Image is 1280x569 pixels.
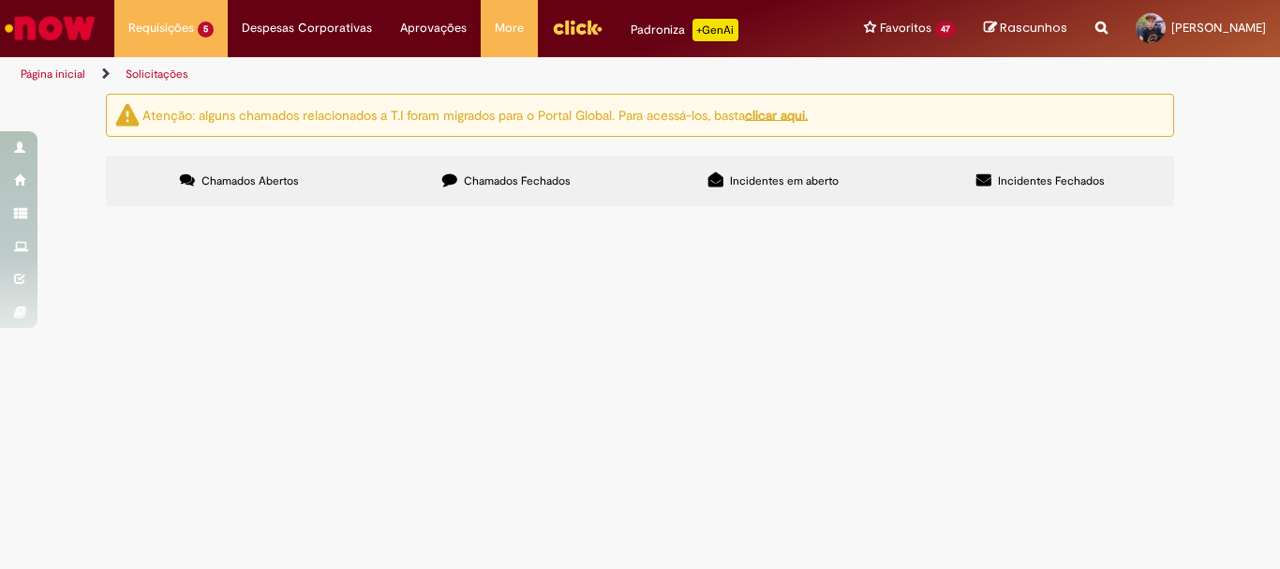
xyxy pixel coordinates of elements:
[128,19,194,37] span: Requisições
[21,67,85,82] a: Página inicial
[730,173,839,188] span: Incidentes em aberto
[631,19,738,41] div: Padroniza
[14,57,840,92] ul: Trilhas de página
[692,19,738,41] p: +GenAi
[935,22,956,37] span: 47
[142,106,808,123] ng-bind-html: Atenção: alguns chamados relacionados a T.I foram migrados para o Portal Global. Para acessá-los,...
[242,19,372,37] span: Despesas Corporativas
[880,19,931,37] span: Favoritos
[495,19,524,37] span: More
[552,13,603,41] img: click_logo_yellow_360x200.png
[2,9,98,47] img: ServiceNow
[998,173,1105,188] span: Incidentes Fechados
[126,67,188,82] a: Solicitações
[400,19,467,37] span: Aprovações
[745,106,808,123] a: clicar aqui.
[464,173,571,188] span: Chamados Fechados
[984,20,1067,37] a: Rascunhos
[201,173,299,188] span: Chamados Abertos
[1000,19,1067,37] span: Rascunhos
[1171,20,1266,36] span: [PERSON_NAME]
[198,22,214,37] span: 5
